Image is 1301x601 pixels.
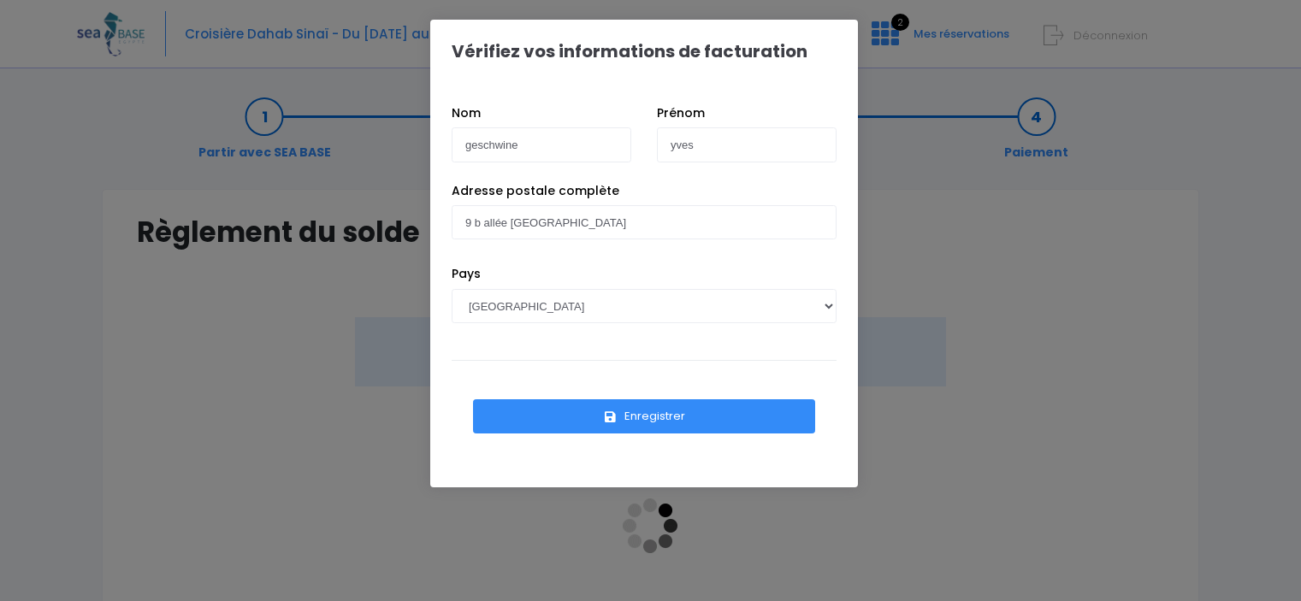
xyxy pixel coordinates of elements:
[657,104,705,122] label: Prénom
[473,399,815,433] button: Enregistrer
[452,104,481,122] label: Nom
[452,182,619,200] label: Adresse postale complète
[452,41,807,62] h1: Vérifiez vos informations de facturation
[452,265,481,283] label: Pays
